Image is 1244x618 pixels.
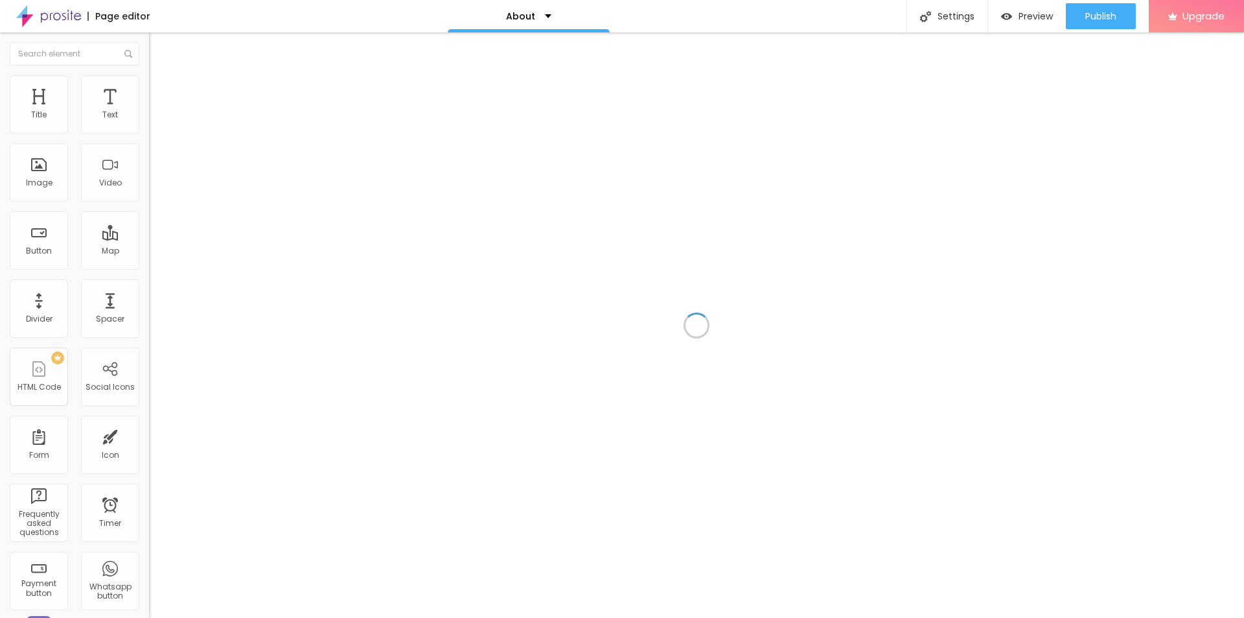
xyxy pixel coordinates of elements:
p: About [506,12,535,21]
div: Payment button [13,579,64,598]
div: Frequently asked questions [13,510,64,538]
div: Map [102,246,119,256]
button: Publish [1066,3,1136,29]
img: view-1.svg [1001,11,1012,22]
img: Icone [920,11,931,22]
div: HTML Code [17,383,61,392]
div: Button [26,246,52,256]
div: Title [31,110,47,119]
div: Form [29,451,49,460]
div: Whatsapp button [84,582,135,601]
div: Social Icons [86,383,135,392]
span: Preview [1019,11,1053,21]
div: Page editor [87,12,150,21]
input: Search element [10,42,139,65]
div: Divider [26,315,52,324]
div: Video [99,178,122,187]
span: Upgrade [1182,10,1225,21]
div: Icon [102,451,119,460]
div: Text [102,110,118,119]
div: Timer [99,519,121,528]
div: Image [26,178,52,187]
div: Spacer [96,315,124,324]
span: Publish [1085,11,1116,21]
img: Icone [124,50,132,58]
button: Preview [988,3,1066,29]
